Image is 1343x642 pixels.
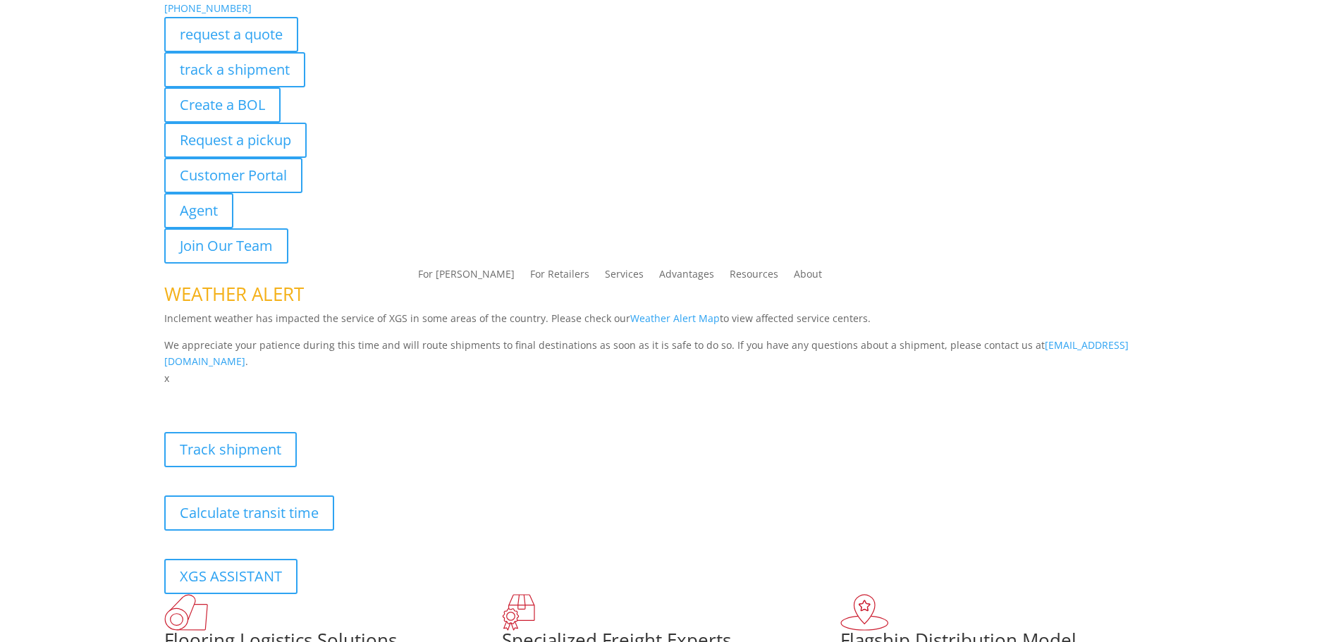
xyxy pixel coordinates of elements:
img: xgs-icon-total-supply-chain-intelligence-red [164,594,208,631]
p: x [164,370,1179,387]
a: Resources [730,269,778,285]
span: WEATHER ALERT [164,281,304,307]
p: We appreciate your patience during this time and will route shipments to final destinations as so... [164,337,1179,371]
a: Agent [164,193,233,228]
a: For Retailers [530,269,589,285]
a: Customer Portal [164,158,302,193]
a: Services [605,269,644,285]
a: track a shipment [164,52,305,87]
a: Advantages [659,269,714,285]
a: For [PERSON_NAME] [418,269,515,285]
b: Visibility, transparency, and control for your entire supply chain. [164,389,479,402]
p: Inclement weather has impacted the service of XGS in some areas of the country. Please check our ... [164,310,1179,337]
a: request a quote [164,17,298,52]
a: Calculate transit time [164,495,334,531]
a: Track shipment [164,432,297,467]
a: [PHONE_NUMBER] [164,1,252,15]
a: Join Our Team [164,228,288,264]
a: Weather Alert Map [630,311,720,325]
a: Request a pickup [164,123,307,158]
img: xgs-icon-flagship-distribution-model-red [840,594,889,631]
a: Create a BOL [164,87,281,123]
a: About [794,269,822,285]
img: xgs-icon-focused-on-flooring-red [502,594,535,631]
a: XGS ASSISTANT [164,559,298,594]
